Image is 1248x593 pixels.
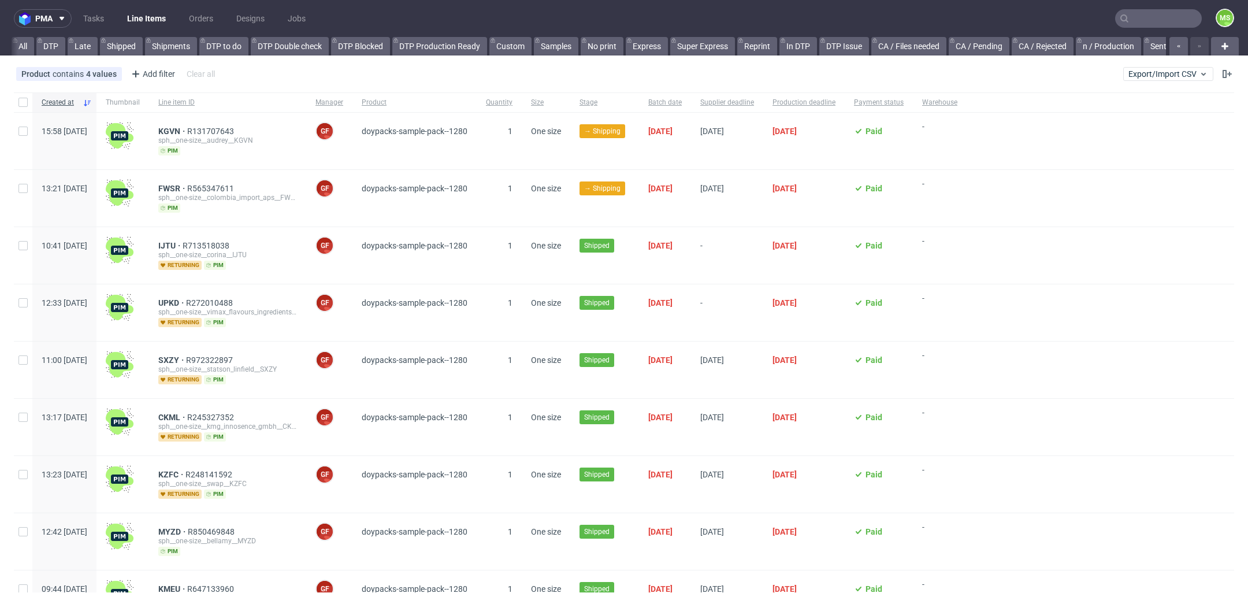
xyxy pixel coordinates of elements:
a: No print [581,37,623,55]
span: [DATE] [648,241,673,250]
span: [DATE] [700,127,724,136]
span: 12:33 [DATE] [42,298,87,307]
a: Jobs [281,9,313,28]
span: pim [204,490,226,499]
span: Shipped [584,355,610,365]
span: One size [531,184,561,193]
span: 1 [508,527,512,536]
span: Manager [315,98,343,108]
span: doypacks-sample-pack--1280 [362,127,467,136]
a: DTP Production Ready [392,37,487,55]
span: [DATE] [700,527,724,536]
span: One size [531,527,561,536]
div: sph__one-size__kmg_innosence_gmbh__CKML [158,422,297,431]
span: [DATE] [772,184,797,193]
a: CKML [158,413,187,422]
figcaption: GF [317,180,333,197]
a: Custom [489,37,532,55]
span: Export/Import CSV [1128,69,1208,79]
span: [DATE] [648,355,673,365]
a: Express [626,37,668,55]
div: Clear all [184,66,217,82]
span: One size [531,413,561,422]
a: All [12,37,34,55]
a: R850469848 [188,527,237,536]
figcaption: GF [317,466,333,483]
span: pim [204,261,226,270]
a: Designs [229,9,272,28]
span: [DATE] [648,470,673,479]
a: R245327352 [187,413,236,422]
button: pma [14,9,72,28]
span: 11:00 [DATE] [42,355,87,365]
a: KZFC [158,470,185,479]
span: - [922,522,957,556]
a: Orders [182,9,220,28]
a: IJTU [158,241,183,250]
img: wHgJFi1I6lmhQAAAABJRU5ErkJggg== [106,179,133,207]
span: doypacks-sample-pack--1280 [362,470,467,479]
span: pim [158,547,180,556]
span: 1 [508,355,512,365]
span: Paid [866,355,882,365]
div: 4 values [86,69,117,79]
figcaption: GF [317,238,333,254]
span: [DATE] [648,413,673,422]
span: Line item ID [158,98,297,108]
span: Production deadline [772,98,835,108]
a: KGVN [158,127,187,136]
span: [DATE] [772,527,797,536]
span: pim [204,318,226,327]
a: UPKD [158,298,186,307]
a: R713518038 [183,241,232,250]
span: doypacks-sample-pack--1280 [362,298,467,307]
span: One size [531,127,561,136]
span: [DATE] [648,298,673,307]
span: Shipped [584,240,610,251]
button: Export/Import CSV [1123,67,1213,81]
span: [DATE] [772,470,797,479]
span: Shipped [584,469,610,480]
img: wHgJFi1I6lmhQAAAABJRU5ErkJggg== [106,465,133,493]
figcaption: MS [1217,10,1233,26]
span: Paid [866,527,882,536]
span: [DATE] [700,413,724,422]
a: Samples [534,37,578,55]
a: CA / Pending [949,37,1009,55]
span: One size [531,298,561,307]
span: 1 [508,298,512,307]
span: Warehouse [922,98,957,108]
span: Shipped [584,412,610,422]
span: returning [158,375,202,384]
img: wHgJFi1I6lmhQAAAABJRU5ErkJggg== [106,522,133,550]
a: R131707643 [187,127,236,136]
span: [DATE] [700,355,724,365]
span: - [922,294,957,327]
a: DTP to do [199,37,248,55]
span: Product [21,69,53,79]
span: [DATE] [648,127,673,136]
span: Paid [866,470,882,479]
a: MYZD [158,527,188,536]
div: sph__one-size__audrey__KGVN [158,136,297,145]
a: DTP Issue [819,37,869,55]
div: sph__one-size__vimax_flavours_ingredients__UPKD [158,307,297,317]
span: 1 [508,184,512,193]
div: sph__one-size__bellamy__MYZD [158,536,297,546]
a: Tasks [76,9,111,28]
span: [DATE] [772,298,797,307]
span: One size [531,241,561,250]
span: contains [53,69,86,79]
figcaption: GF [317,295,333,311]
span: [DATE] [772,127,797,136]
span: FWSR [158,184,187,193]
span: Product [362,98,467,108]
span: 1 [508,127,512,136]
span: [DATE] [772,355,797,365]
span: doypacks-sample-pack--1280 [362,413,467,422]
a: SXZY [158,355,186,365]
span: - [922,179,957,213]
